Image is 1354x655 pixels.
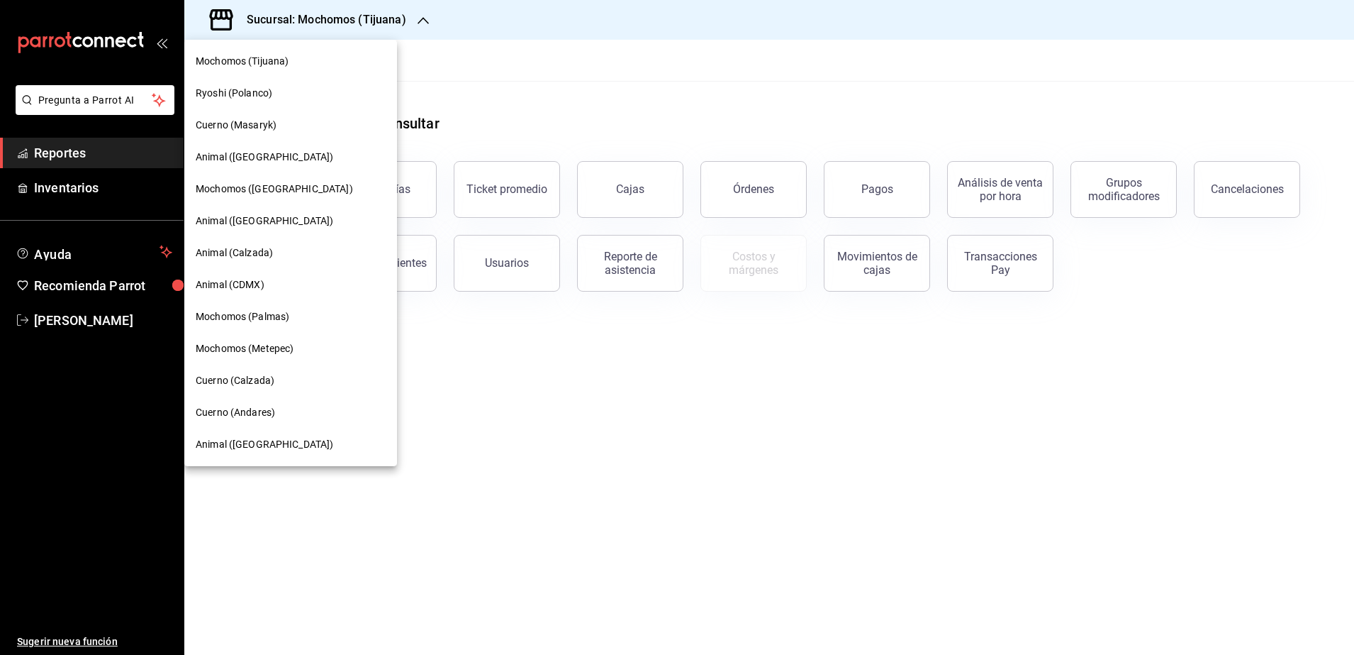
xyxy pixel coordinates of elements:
div: Animal ([GEOGRAPHIC_DATA]) [184,141,397,173]
div: Cuerno (Calzada) [184,365,397,397]
div: Mochomos (Tijuana) [184,45,397,77]
span: Cuerno (Calzada) [196,373,274,388]
span: Animal (CDMX) [196,277,264,292]
div: Mochomos ([GEOGRAPHIC_DATA]) [184,173,397,205]
div: Animal ([GEOGRAPHIC_DATA]) [184,429,397,461]
span: Mochomos (Tijuana) [196,54,289,69]
span: Mochomos (Palmas) [196,309,289,324]
div: Cuerno (Andares) [184,397,397,429]
div: Ryoshi (Polanco) [184,77,397,109]
span: Ryoshi (Polanco) [196,86,272,101]
span: Animal ([GEOGRAPHIC_DATA]) [196,437,333,452]
div: Cuerno (Masaryk) [184,109,397,141]
span: Mochomos (Metepec) [196,341,293,356]
div: Animal ([GEOGRAPHIC_DATA]) [184,205,397,237]
span: Animal (Calzada) [196,246,273,260]
div: Animal (CDMX) [184,269,397,301]
span: Animal ([GEOGRAPHIC_DATA]) [196,214,333,229]
span: Animal ([GEOGRAPHIC_DATA]) [196,150,333,165]
span: Cuerno (Masaryk) [196,118,276,133]
span: Cuerno (Andares) [196,405,275,420]
div: Animal (Calzada) [184,237,397,269]
div: Mochomos (Palmas) [184,301,397,333]
div: Mochomos (Metepec) [184,333,397,365]
span: Mochomos ([GEOGRAPHIC_DATA]) [196,182,353,197]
